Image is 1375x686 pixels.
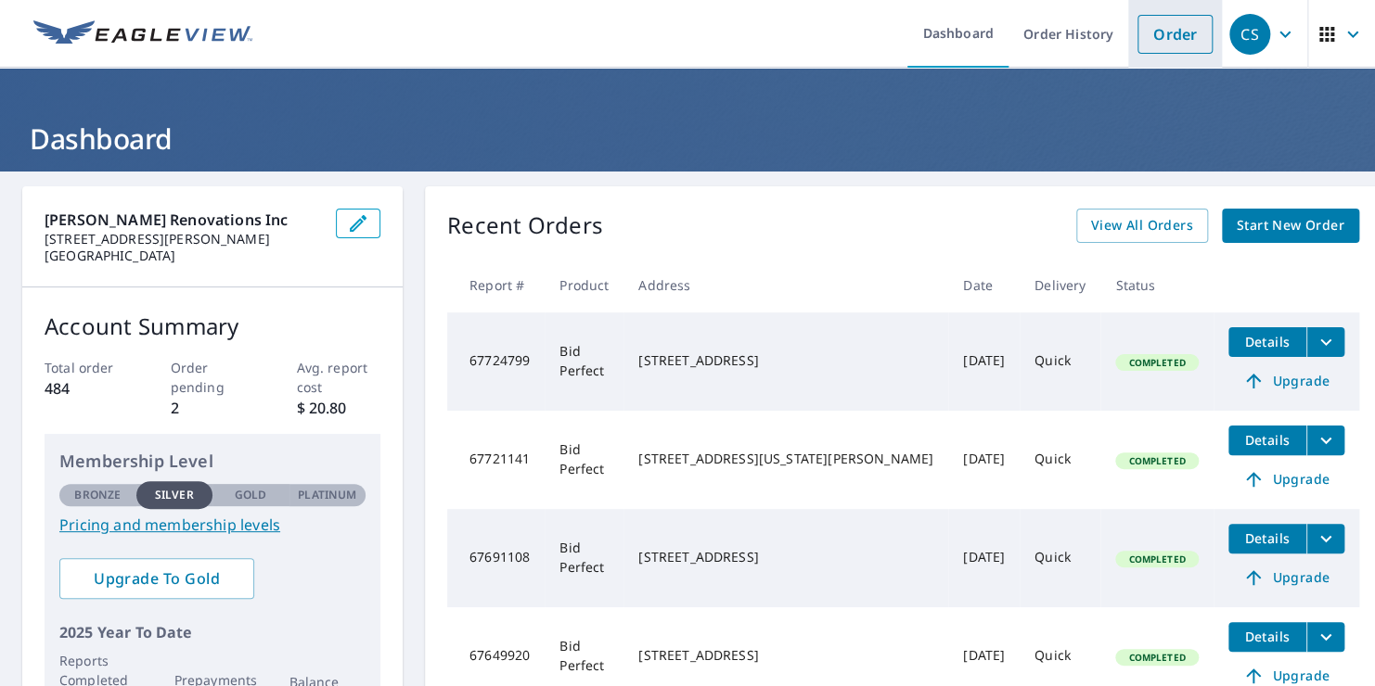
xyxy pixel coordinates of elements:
td: 67691108 [447,509,545,607]
button: detailsBtn-67691108 [1228,524,1306,553]
p: Total order [45,358,129,377]
span: Upgrade [1240,468,1333,490]
span: Details [1240,333,1295,350]
button: detailsBtn-67721141 [1228,426,1306,455]
span: Upgrade [1240,370,1333,392]
span: View All Orders [1091,214,1193,237]
p: 484 [45,377,129,400]
div: [STREET_ADDRESS][US_STATE][PERSON_NAME] [638,450,933,468]
span: Completed [1117,651,1196,664]
td: [DATE] [948,509,1020,607]
p: $ 20.80 [297,397,381,419]
td: Bid Perfect [545,509,623,607]
button: filesDropdownBtn-67721141 [1306,426,1344,455]
button: detailsBtn-67724799 [1228,327,1306,357]
a: Upgrade [1228,563,1344,592]
td: Bid Perfect [545,411,623,509]
p: Order pending [171,358,255,397]
button: detailsBtn-67649920 [1228,622,1306,652]
p: Recent Orders [447,209,603,243]
span: Details [1240,529,1295,547]
p: Membership Level [59,449,366,474]
p: [PERSON_NAME] Renovations Inc [45,209,321,231]
span: Completed [1117,553,1196,565]
span: Upgrade To Gold [74,568,239,589]
p: Bronze [74,487,121,503]
th: Report # [447,258,545,312]
a: Upgrade To Gold [59,558,254,599]
button: filesDropdownBtn-67649920 [1306,622,1344,652]
a: Order [1137,15,1213,54]
p: 2 [171,397,255,419]
button: filesDropdownBtn-67691108 [1306,524,1344,553]
a: Upgrade [1228,464,1344,494]
p: [GEOGRAPHIC_DATA] [45,248,321,264]
span: Completed [1117,454,1196,467]
th: Delivery [1020,258,1100,312]
th: Status [1100,258,1213,312]
div: [STREET_ADDRESS] [638,351,933,370]
td: Quick [1020,312,1100,411]
a: Start New Order [1222,209,1359,243]
th: Date [948,258,1020,312]
td: Quick [1020,411,1100,509]
p: Silver [155,487,194,503]
a: Pricing and membership levels [59,514,366,536]
td: 67721141 [447,411,545,509]
p: 2025 Year To Date [59,621,366,643]
span: Completed [1117,356,1196,369]
p: Avg. report cost [297,358,381,397]
span: Upgrade [1240,566,1333,589]
p: Platinum [298,487,356,503]
div: [STREET_ADDRESS] [638,548,933,566]
a: Upgrade [1228,366,1344,396]
img: EV Logo [33,20,252,48]
td: [DATE] [948,411,1020,509]
p: [STREET_ADDRESS][PERSON_NAME] [45,231,321,248]
button: filesDropdownBtn-67724799 [1306,327,1344,357]
th: Address [623,258,948,312]
a: View All Orders [1076,209,1208,243]
p: Account Summary [45,310,380,343]
div: CS [1229,14,1270,55]
span: Details [1240,628,1295,645]
th: Product [545,258,623,312]
p: Gold [235,487,266,503]
td: 67724799 [447,312,545,411]
span: Details [1240,431,1295,449]
div: [STREET_ADDRESS] [638,646,933,665]
td: Quick [1020,509,1100,607]
span: Start New Order [1237,214,1344,237]
td: Bid Perfect [545,312,623,411]
td: [DATE] [948,312,1020,411]
h1: Dashboard [22,120,1353,158]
